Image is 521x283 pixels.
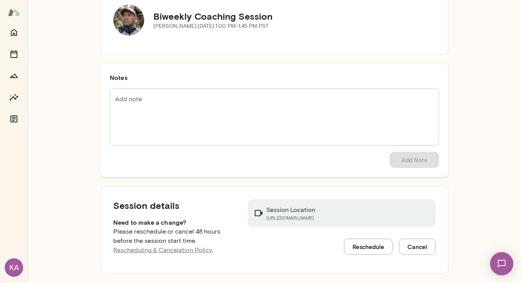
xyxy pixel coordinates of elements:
[6,68,22,83] button: Growth Plan
[113,218,235,227] h6: Need to make a change?
[344,239,393,255] button: Reschedule
[266,215,315,221] a: [URL][DOMAIN_NAME]
[8,5,20,20] img: Mento
[6,46,22,62] button: Sessions
[153,22,272,30] p: [PERSON_NAME] · [DATE] · 1:00 PM-1:45 PM PST
[113,227,235,255] p: Please reschedule or cancel 48 hours before the session start time.
[113,199,235,212] h5: Session details
[113,246,213,254] a: Rescheduling & Cancelation Policy.
[153,10,272,22] h5: Biweekly Coaching Session
[113,5,144,36] img: Rico Nasol
[399,239,436,255] button: Cancel
[6,111,22,127] button: Documents
[6,25,22,40] button: Home
[6,90,22,105] button: Insights
[266,205,315,215] p: Session Location
[110,73,439,82] h6: Notes
[5,258,23,277] div: KA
